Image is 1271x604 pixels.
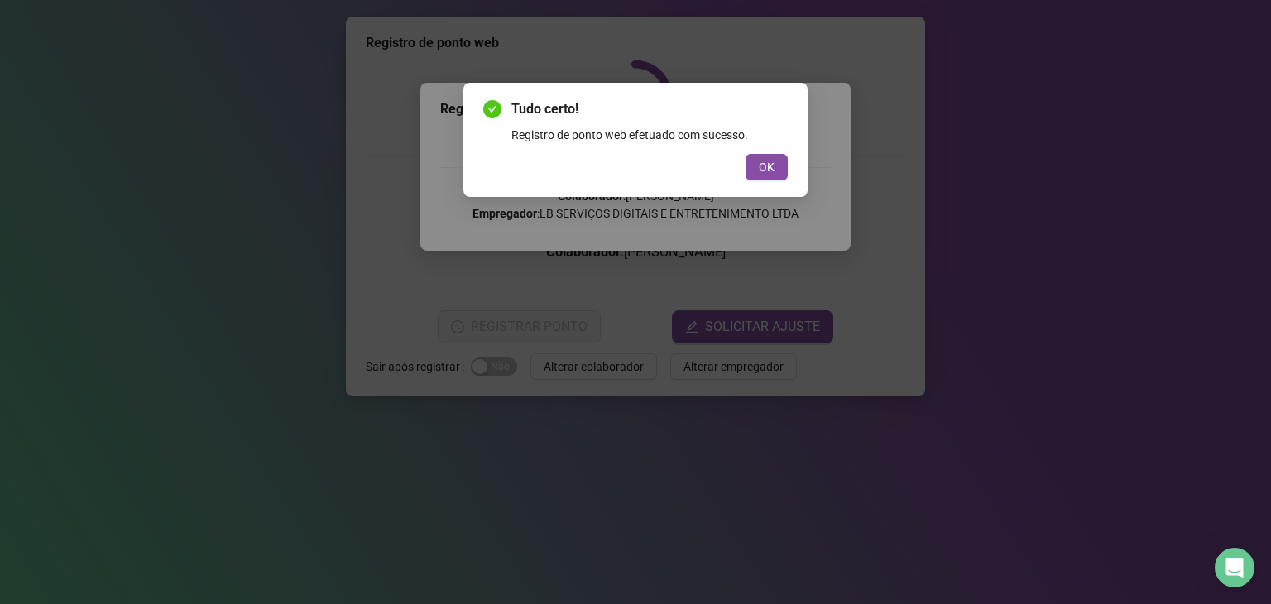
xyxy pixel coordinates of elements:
[511,126,788,144] div: Registro de ponto web efetuado com sucesso.
[483,100,501,118] span: check-circle
[1215,548,1254,587] div: Open Intercom Messenger
[511,99,788,119] span: Tudo certo!
[759,158,775,176] span: OK
[746,154,788,180] button: OK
